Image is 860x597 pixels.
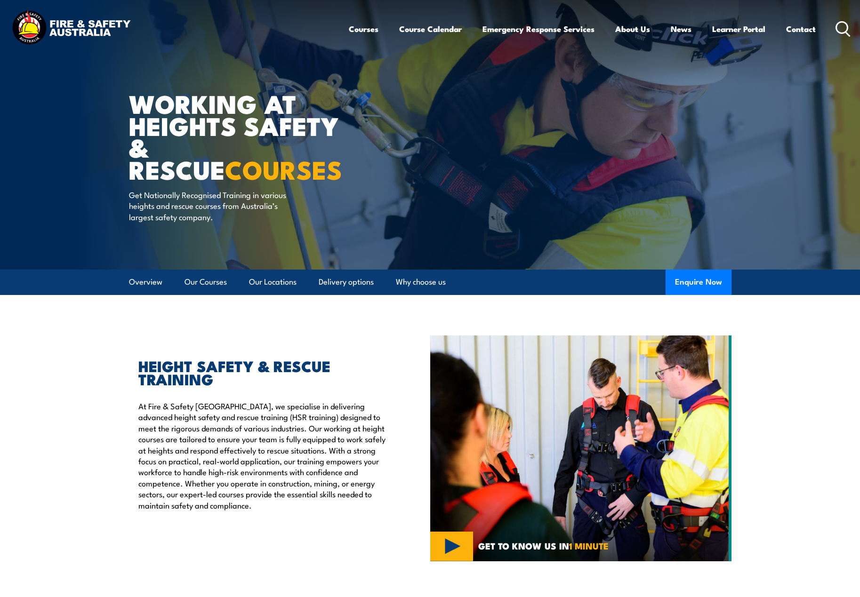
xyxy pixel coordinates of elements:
p: Get Nationally Recognised Training in various heights and rescue courses from Australia’s largest... [129,189,301,222]
strong: 1 MINUTE [569,539,609,552]
a: Our Locations [249,270,297,295]
a: News [671,16,691,41]
a: About Us [615,16,650,41]
span: GET TO KNOW US IN [478,541,609,550]
a: Our Courses [185,270,227,295]
h2: HEIGHT SAFETY & RESCUE TRAINING [138,359,387,385]
p: At Fire & Safety [GEOGRAPHIC_DATA], we specialise in delivering advanced height safety and rescue... [138,400,387,510]
a: Why choose us [396,270,446,295]
h1: WORKING AT HEIGHTS SAFETY & RESCUE [129,92,362,180]
a: Course Calendar [399,16,462,41]
button: Enquire Now [666,270,731,295]
a: Contact [786,16,816,41]
a: Courses [349,16,378,41]
a: Learner Portal [712,16,765,41]
strong: COURSES [225,149,342,188]
a: Emergency Response Services [482,16,595,41]
img: Fire & Safety Australia offer working at heights courses and training [430,335,731,561]
a: Overview [129,270,162,295]
a: Delivery options [319,270,374,295]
